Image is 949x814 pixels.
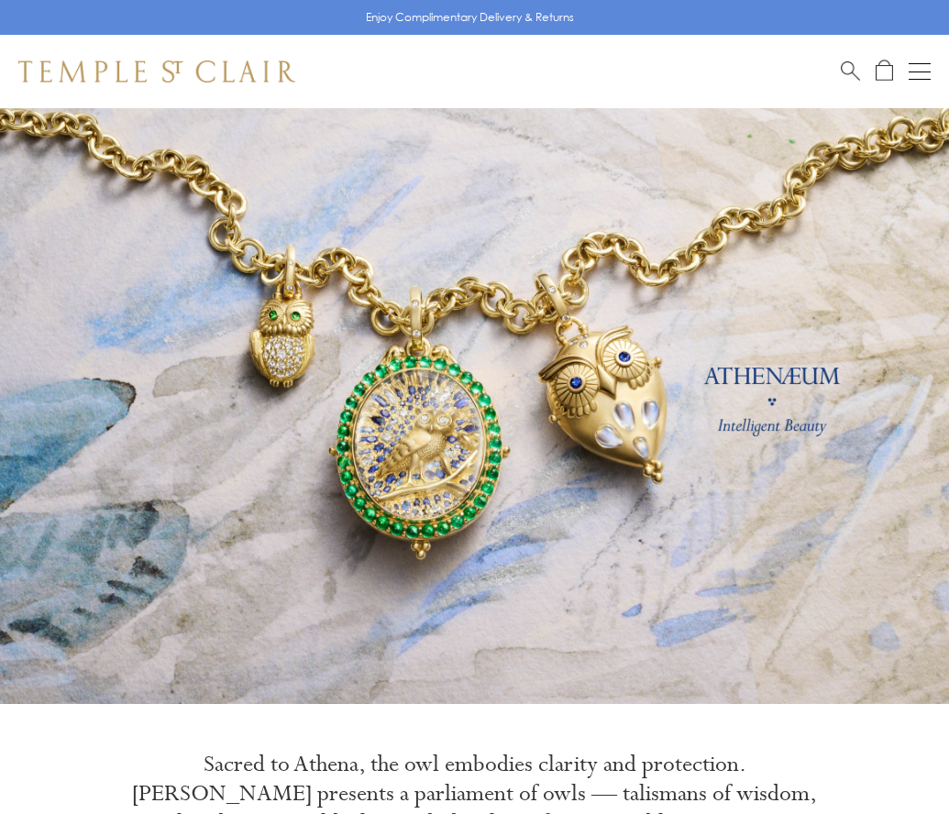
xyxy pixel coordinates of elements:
p: Enjoy Complimentary Delivery & Returns [366,8,574,27]
button: Open navigation [909,60,931,82]
img: Temple St. Clair [18,60,295,82]
a: Open Shopping Bag [876,60,893,82]
a: Search [841,60,860,82]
